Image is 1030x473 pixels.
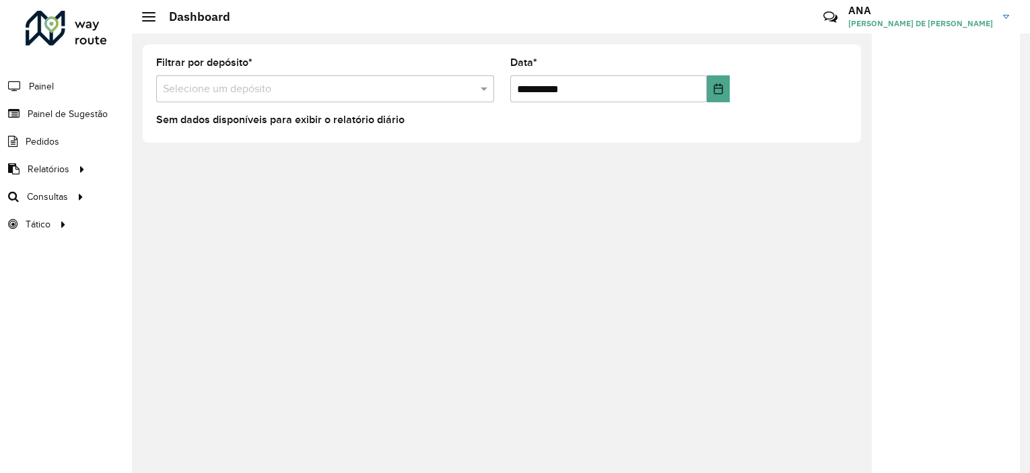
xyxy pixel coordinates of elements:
span: Painel de Sugestão [28,107,108,121]
span: Pedidos [26,135,59,149]
h2: Dashboard [156,9,230,24]
label: Sem dados disponíveis para exibir o relatório diário [156,112,405,128]
label: Data [510,54,537,71]
a: Contato Rápido [816,3,845,32]
span: Tático [26,217,50,231]
label: Filtrar por depósito [156,54,252,71]
button: Choose Date [707,75,730,102]
span: Painel [29,79,54,94]
h3: ANA [848,4,993,17]
span: Consultas [27,190,68,204]
span: Relatórios [28,162,69,176]
span: [PERSON_NAME] DE [PERSON_NAME] [848,17,993,30]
